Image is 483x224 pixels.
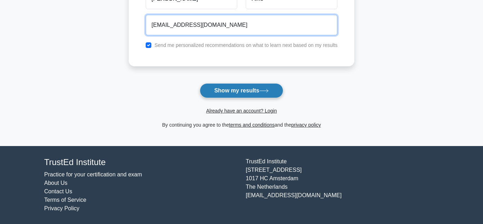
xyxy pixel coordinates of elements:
input: Email [146,15,338,35]
a: terms and conditions [229,122,275,128]
a: privacy policy [291,122,321,128]
h4: TrustEd Institute [44,157,237,168]
a: Already have an account? Login [206,108,277,114]
a: About Us [44,180,68,186]
a: Practice for your certification and exam [44,171,142,177]
label: Send me personalized recommendations on what to learn next based on my results [155,42,338,48]
a: Privacy Policy [44,205,80,211]
a: Terms of Service [44,197,86,203]
div: By continuing you agree to the and the [124,121,359,129]
div: TrustEd Institute [STREET_ADDRESS] 1017 HC Amsterdam The Netherlands [EMAIL_ADDRESS][DOMAIN_NAME] [241,157,443,213]
button: Show my results [200,83,283,98]
a: Contact Us [44,188,72,194]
